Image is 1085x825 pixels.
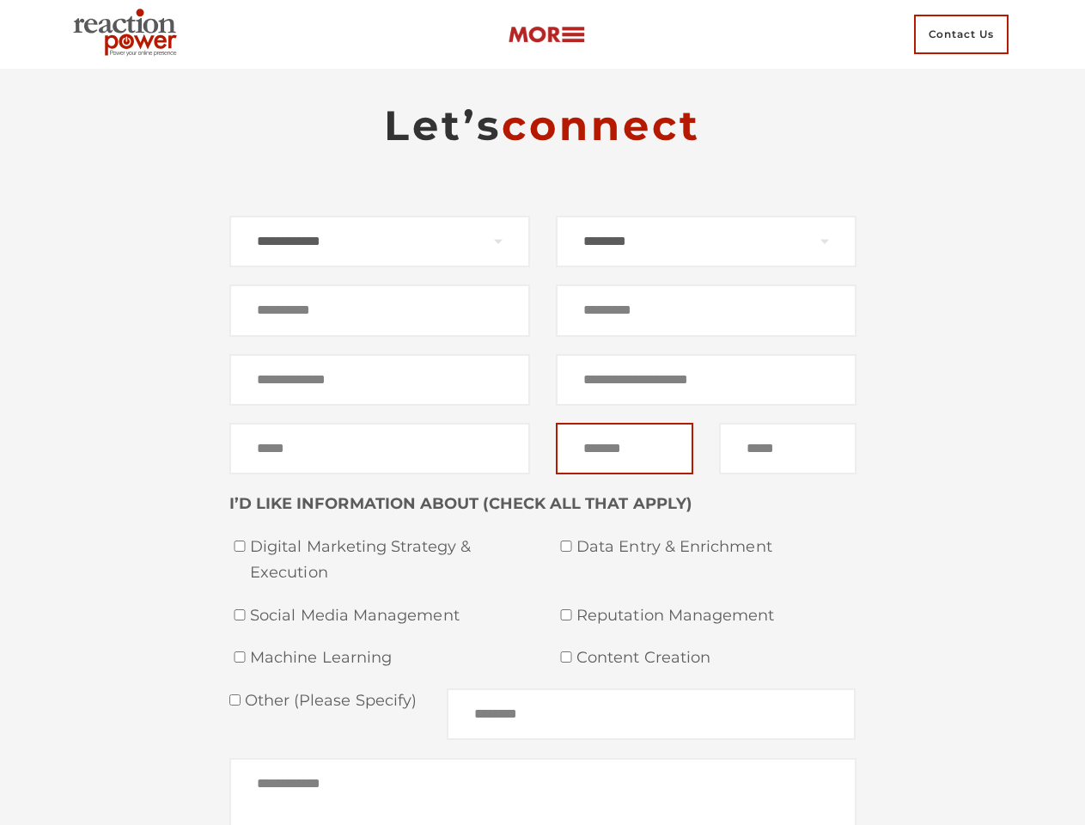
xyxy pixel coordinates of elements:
[508,25,585,45] img: more-btn.png
[576,535,856,560] span: Data Entry & Enrichment
[229,494,692,513] strong: I’D LIKE INFORMATION ABOUT (CHECK ALL THAT APPLY)
[914,15,1009,54] span: Contact Us
[576,603,856,629] span: Reputation Management
[250,535,530,585] span: Digital Marketing Strategy & Execution
[66,3,191,65] img: Executive Branding | Personal Branding Agency
[250,603,530,629] span: Social Media Management
[229,100,856,151] h2: Let’s
[250,645,530,671] span: Machine Learning
[502,101,701,150] span: connect
[241,691,418,710] span: Other (please specify)
[576,645,856,671] span: Content Creation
